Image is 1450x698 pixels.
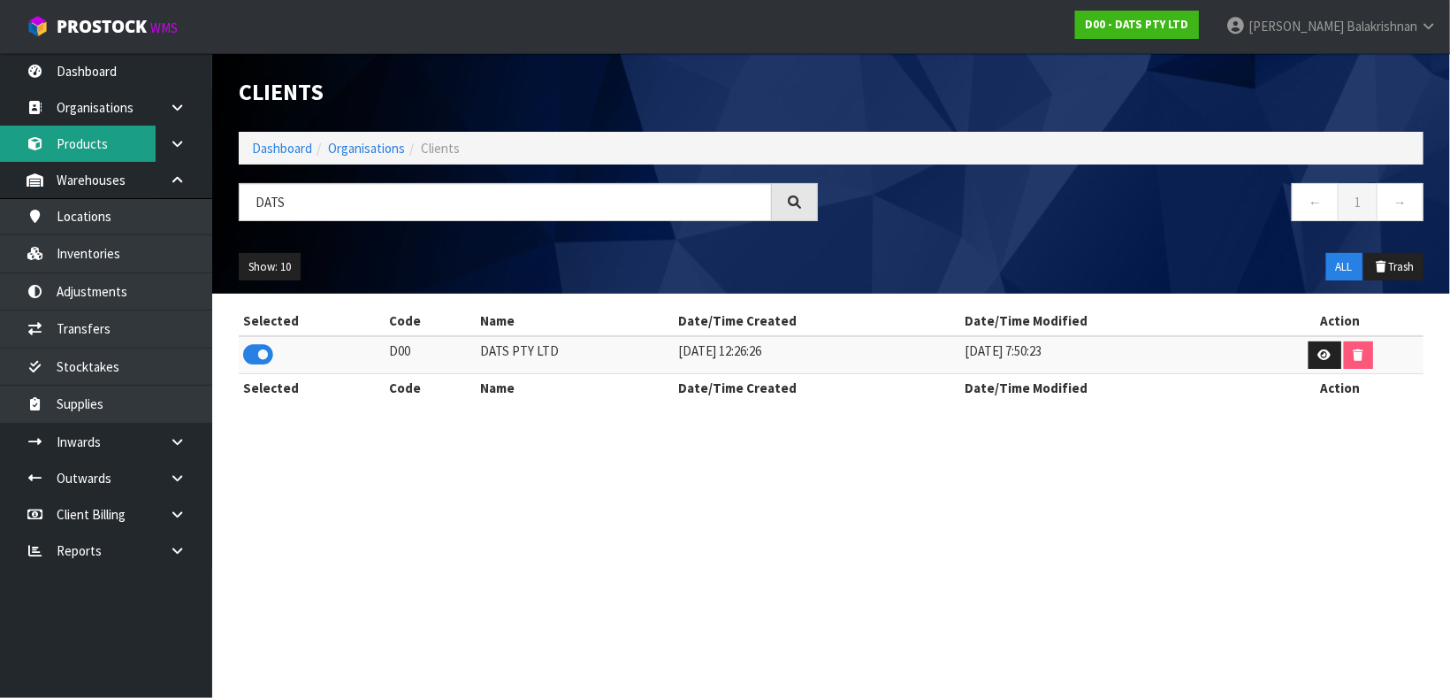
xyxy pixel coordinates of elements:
th: Code [385,307,477,335]
small: WMS [150,19,178,36]
a: Dashboard [252,140,312,157]
td: DATS PTY LTD [476,336,673,374]
a: Organisations [328,140,405,157]
th: Name [476,374,673,403]
td: [DATE] 7:50:23 [961,336,1258,374]
th: Selected [239,374,385,403]
a: ← [1292,183,1339,221]
a: → [1377,183,1423,221]
span: Balakrishnan [1347,18,1417,35]
button: ALL [1326,253,1362,281]
strong: D00 - DATS PTY LTD [1085,17,1189,32]
nav: Page navigation [844,183,1423,226]
th: Date/Time Created [674,307,961,335]
th: Name [476,307,673,335]
button: Trash [1364,253,1423,281]
th: Date/Time Created [674,374,961,403]
td: [DATE] 12:26:26 [674,336,961,374]
th: Date/Time Modified [961,374,1258,403]
span: Clients [421,140,460,157]
img: cube-alt.png [27,15,49,37]
span: [PERSON_NAME] [1248,18,1344,35]
th: Action [1258,374,1423,403]
button: Show: 10 [239,253,301,281]
th: Selected [239,307,385,335]
input: Search organisations [239,183,772,221]
th: Action [1258,307,1423,335]
td: D00 [385,336,477,374]
th: Date/Time Modified [961,307,1258,335]
a: 1 [1338,183,1377,221]
span: ProStock [57,15,147,38]
h1: Clients [239,80,818,105]
a: D00 - DATS PTY LTD [1075,11,1199,39]
th: Code [385,374,477,403]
